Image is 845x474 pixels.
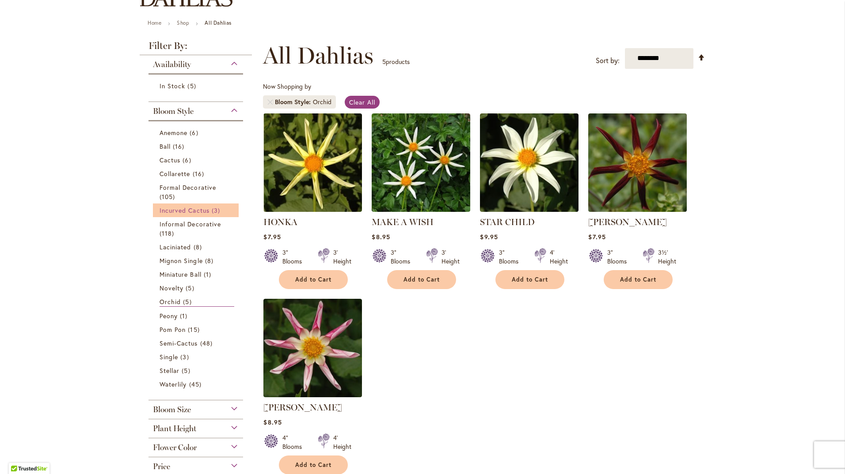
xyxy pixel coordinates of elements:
[160,220,221,228] span: Informal Decorative
[160,256,203,265] span: Mignon Single
[372,113,470,212] img: MAKE A WISH
[160,366,179,375] span: Stellar
[160,312,178,320] span: Peony
[620,276,656,283] span: Add to Cart
[442,248,460,266] div: 3' Height
[267,99,273,105] a: Remove Bloom Style Orchid
[607,248,632,266] div: 3" Blooms
[200,339,215,348] span: 48
[205,256,216,265] span: 8
[349,98,375,106] span: Clear All
[160,183,216,192] span: Formal Decorative
[188,325,202,334] span: 15
[160,219,234,238] a: Informal Decorative 118
[160,82,185,90] span: In Stock
[160,229,176,238] span: 118
[658,248,676,266] div: 3½' Height
[183,297,194,306] span: 5
[160,183,234,201] a: Formal Decorative 105
[205,19,232,26] strong: All Dahlias
[186,283,196,293] span: 5
[382,55,410,69] p: products
[183,155,193,165] span: 6
[189,380,204,389] span: 45
[204,270,213,279] span: 1
[480,217,535,227] a: STAR CHILD
[588,233,605,241] span: $7.95
[194,242,204,252] span: 8
[173,142,187,151] span: 16
[160,380,234,389] a: Waterlily 45
[499,248,524,266] div: 3" Blooms
[160,311,234,320] a: Peony 1
[177,19,189,26] a: Shop
[160,169,234,178] a: Collarette 16
[480,205,579,214] a: STAR CHILD
[391,248,415,266] div: 3" Blooms
[160,206,209,214] span: Incurved Cactus
[160,270,234,279] a: Miniature Ball 1
[596,53,620,69] label: Sort by:
[403,276,440,283] span: Add to Cart
[140,41,252,55] strong: Filter By:
[160,128,234,137] a: Anemone 6
[263,402,342,413] a: [PERSON_NAME]
[148,19,161,26] a: Home
[160,297,181,306] span: Orchid
[263,205,362,214] a: HONKA
[160,270,202,278] span: Miniature Ball
[295,276,331,283] span: Add to Cart
[345,96,380,109] a: Clear All
[263,418,282,426] span: $8.95
[160,155,234,165] a: Cactus 6
[180,352,191,361] span: 3
[604,270,673,289] button: Add to Cart
[372,233,390,241] span: $8.95
[333,433,351,451] div: 4' Height
[190,128,200,137] span: 6
[588,113,687,212] img: TAHOMA MOONSHOT
[372,217,434,227] a: MAKE A WISH
[153,405,191,414] span: Bloom Size
[372,205,470,214] a: MAKE A WISH
[160,242,234,252] a: Laciniated 8
[153,106,194,116] span: Bloom Style
[212,206,222,215] span: 3
[160,142,171,150] span: Ball
[193,169,206,178] span: 16
[282,248,307,266] div: 3" Blooms
[153,443,197,452] span: Flower Color
[313,98,331,106] div: Orchid
[153,424,196,433] span: Plant Height
[160,325,186,334] span: Pom Pon
[160,352,234,361] a: Single 3
[550,248,568,266] div: 4' Height
[160,156,180,164] span: Cactus
[160,243,191,251] span: Laciniated
[333,248,351,266] div: 3' Height
[263,391,362,399] a: WILLIE WILLIE
[480,113,579,212] img: STAR CHILD
[275,98,313,106] span: Bloom Style
[160,81,234,90] a: In Stock 5
[480,233,498,241] span: $9.95
[387,270,456,289] button: Add to Cart
[160,128,187,137] span: Anemone
[160,339,234,348] a: Semi-Cactus 48
[263,113,362,212] img: HONKA
[160,283,234,293] a: Novelty 5
[160,206,234,215] a: Incurved Cactus 3
[153,60,191,69] span: Availability
[263,299,362,397] img: WILLIE WILLIE
[263,233,281,241] span: $7.95
[495,270,564,289] button: Add to Cart
[263,217,297,227] a: HONKA
[160,256,234,265] a: Mignon Single 8
[180,311,190,320] span: 1
[160,142,234,151] a: Ball 16
[160,192,177,201] span: 105
[7,443,31,467] iframe: Launch Accessibility Center
[160,380,187,388] span: Waterlily
[160,325,234,334] a: Pom Pon 15
[263,42,373,69] span: All Dahlias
